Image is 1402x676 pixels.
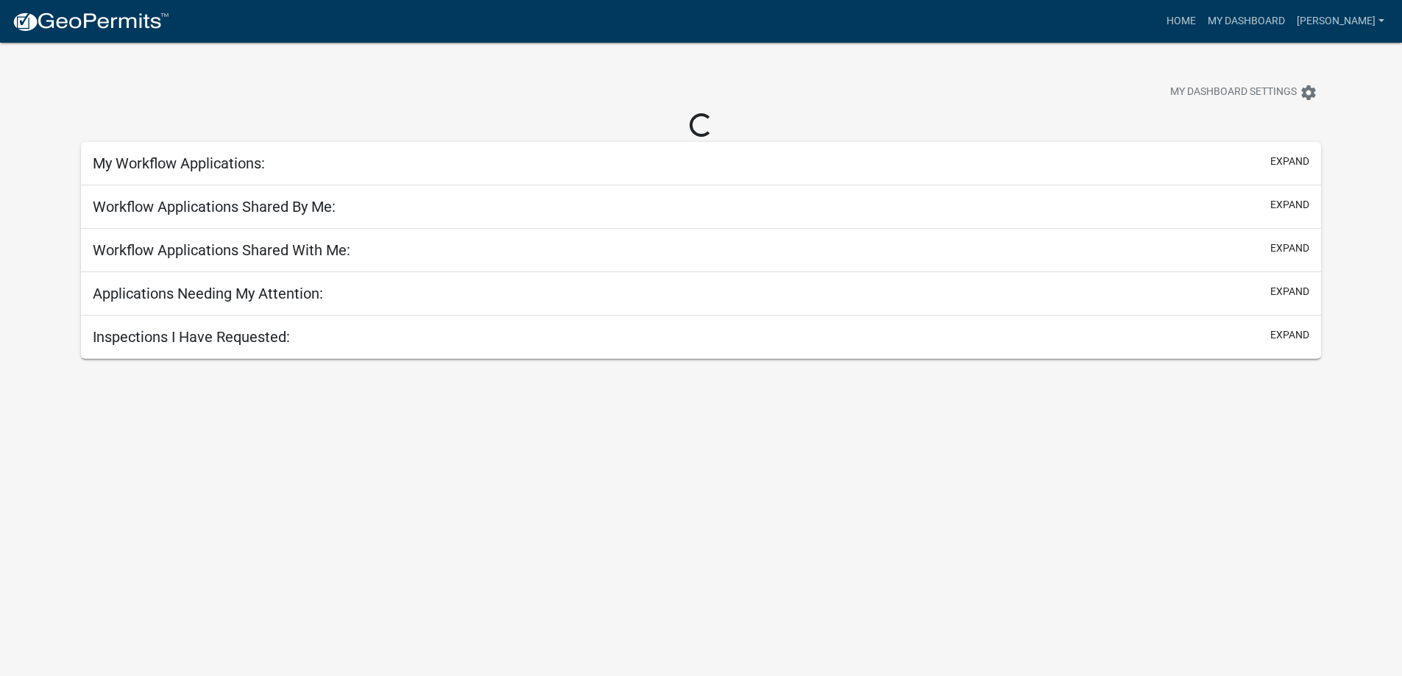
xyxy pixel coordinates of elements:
h5: My Workflow Applications: [93,154,265,172]
a: My Dashboard [1202,7,1291,35]
button: expand [1270,154,1309,169]
h5: Workflow Applications Shared By Me: [93,198,336,216]
button: expand [1270,197,1309,213]
button: My Dashboard Settingssettings [1158,78,1329,107]
a: Home [1161,7,1202,35]
button: expand [1270,241,1309,256]
h5: Inspections I Have Requested: [93,328,290,346]
button: expand [1270,284,1309,299]
i: settings [1300,84,1317,102]
span: My Dashboard Settings [1170,84,1297,102]
button: expand [1270,327,1309,343]
a: [PERSON_NAME] [1291,7,1390,35]
h5: Applications Needing My Attention: [93,285,323,302]
h5: Workflow Applications Shared With Me: [93,241,350,259]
